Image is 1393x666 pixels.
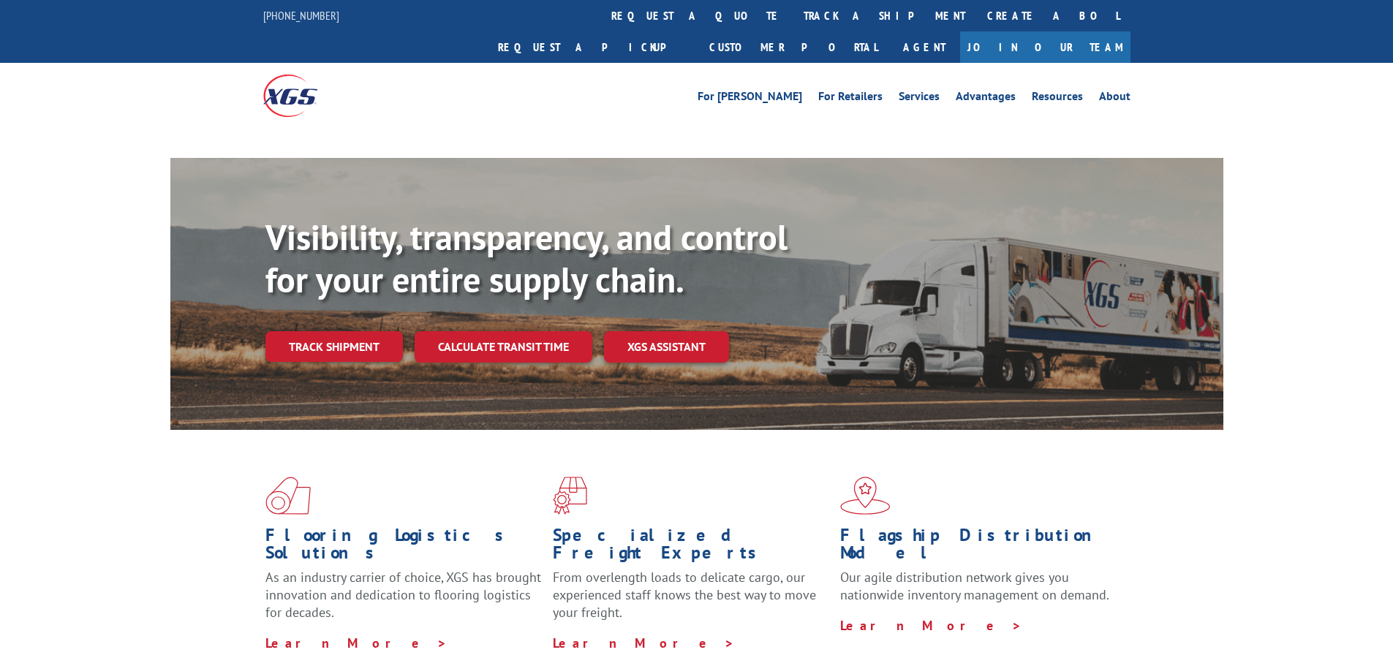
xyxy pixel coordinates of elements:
[265,569,541,621] span: As an industry carrier of choice, XGS has brought innovation and dedication to flooring logistics...
[263,8,339,23] a: [PHONE_NUMBER]
[899,91,940,107] a: Services
[698,91,802,107] a: For [PERSON_NAME]
[960,31,1130,63] a: Join Our Team
[604,331,729,363] a: XGS ASSISTANT
[265,214,788,302] b: Visibility, transparency, and control for your entire supply chain.
[840,477,891,515] img: xgs-icon-flagship-distribution-model-red
[840,526,1117,569] h1: Flagship Distribution Model
[265,635,448,651] a: Learn More >
[265,331,403,362] a: Track shipment
[840,617,1022,634] a: Learn More >
[553,526,829,569] h1: Specialized Freight Experts
[698,31,888,63] a: Customer Portal
[553,635,735,651] a: Learn More >
[553,569,829,634] p: From overlength loads to delicate cargo, our experienced staff knows the best way to move your fr...
[415,331,592,363] a: Calculate transit time
[553,477,587,515] img: xgs-icon-focused-on-flooring-red
[487,31,698,63] a: Request a pickup
[956,91,1016,107] a: Advantages
[265,526,542,569] h1: Flooring Logistics Solutions
[888,31,960,63] a: Agent
[818,91,883,107] a: For Retailers
[1099,91,1130,107] a: About
[1032,91,1083,107] a: Resources
[840,569,1109,603] span: Our agile distribution network gives you nationwide inventory management on demand.
[265,477,311,515] img: xgs-icon-total-supply-chain-intelligence-red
